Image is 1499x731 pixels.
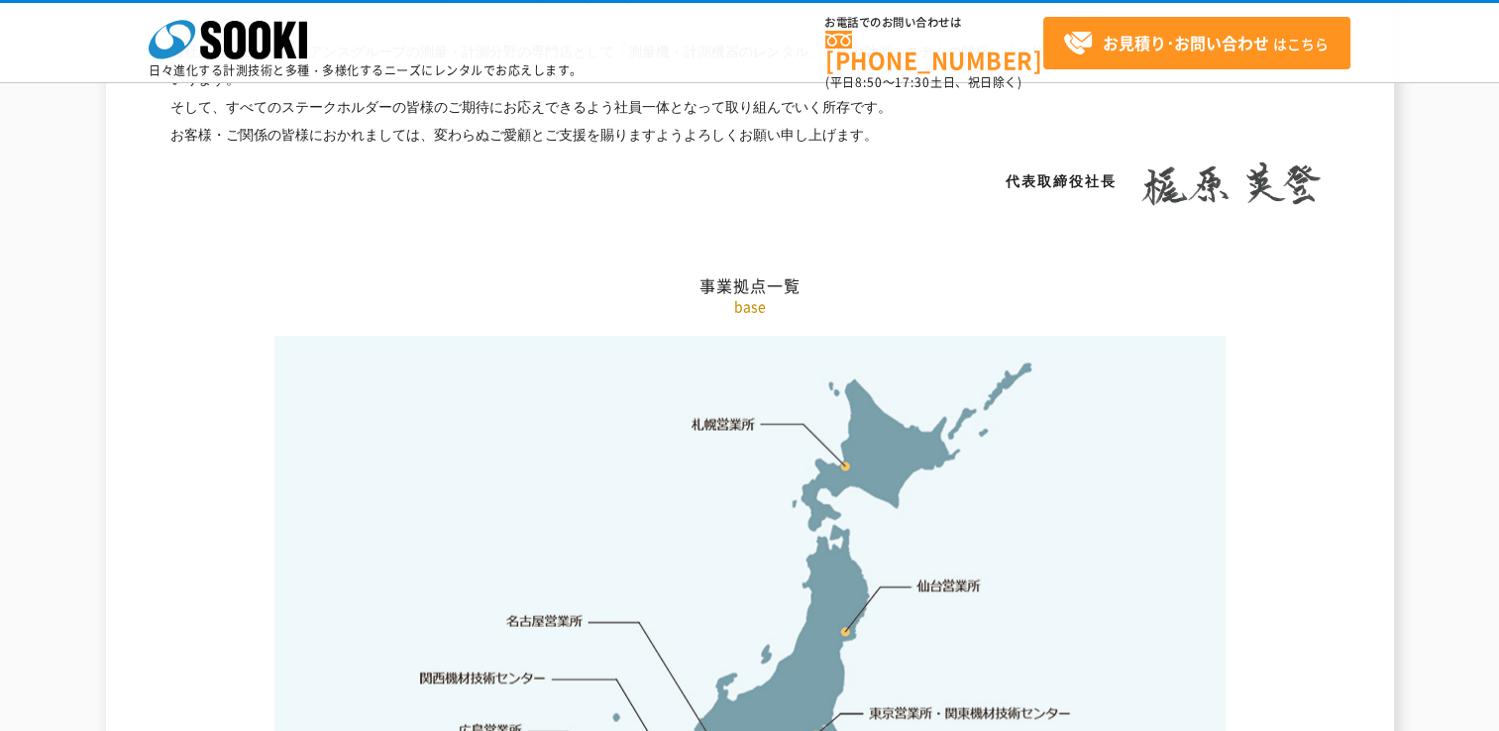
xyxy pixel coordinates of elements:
a: [PHONE_NUMBER] [825,31,1043,71]
a: 札幌営業所 [692,414,756,434]
img: 梶原 英登 [1131,162,1330,206]
strong: お見積り･お問い合わせ [1103,31,1269,54]
h2: 事業拠点一覧 [170,77,1330,296]
span: はこちら [1063,29,1329,58]
span: 代表取締役社長 [1006,173,1117,189]
span: 17:30 [895,73,930,91]
a: 名古屋営業所 [506,612,584,632]
span: 8:50 [855,73,883,91]
a: 東京営業所・関東機材技術センター [870,703,1073,723]
p: 日々進化する計測技術と多種・多様化するニーズにレンタルでお応えします。 [149,64,583,76]
p: base [170,296,1330,317]
a: お見積り･お問い合わせはこちら [1043,17,1350,69]
a: 関西機材技術センター [420,669,546,688]
span: お電話でのお問い合わせは [825,17,1043,29]
a: 仙台営業所 [916,576,981,596]
span: (平日 ～ 土日、祝日除く) [825,73,1021,91]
